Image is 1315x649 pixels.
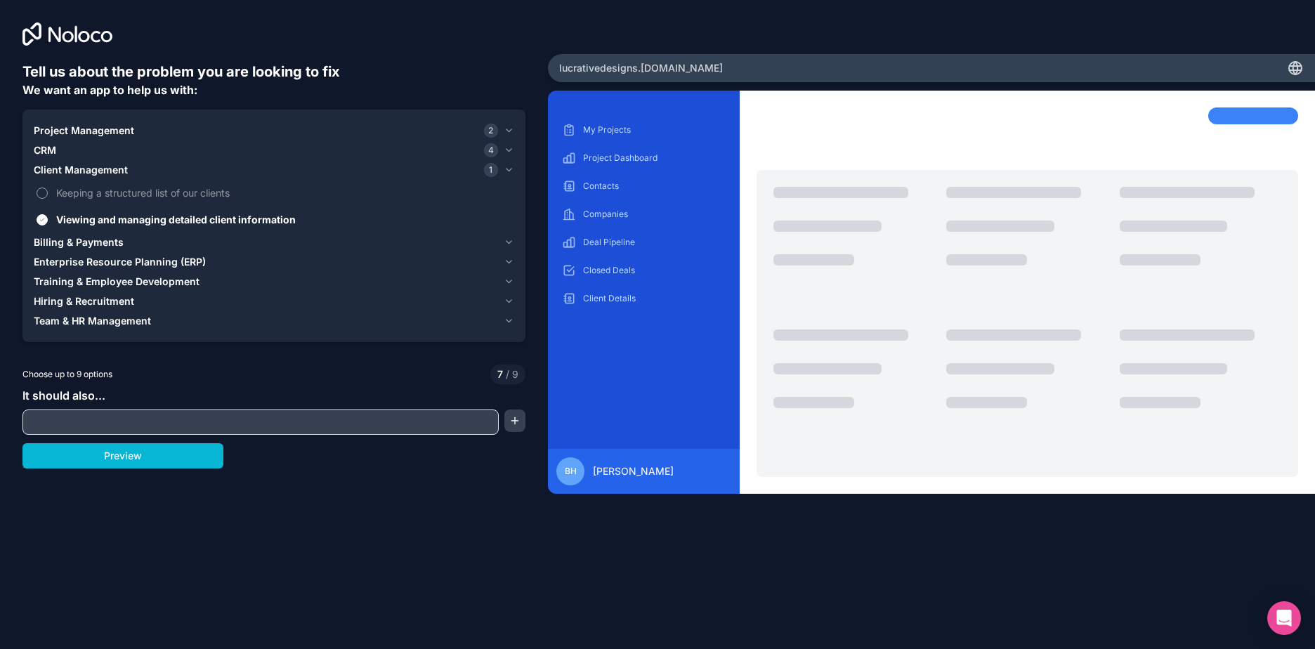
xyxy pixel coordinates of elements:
span: Billing & Payments [34,235,124,249]
span: Enterprise Resource Planning (ERP) [34,255,206,269]
span: lucrativedesigns .[DOMAIN_NAME] [559,61,723,75]
span: Keeping a structured list of our clients [56,185,511,200]
button: Viewing and managing detailed client information [37,214,48,225]
span: Training & Employee Development [34,275,199,289]
span: Choose up to 9 options [22,368,112,381]
span: 7 [497,367,503,381]
span: Team & HR Management [34,314,151,328]
h6: Tell us about the problem you are looking to fix [22,62,525,81]
button: Keeping a structured list of our clients [37,188,48,199]
p: Closed Deals [583,265,726,276]
button: Preview [22,443,223,468]
button: Hiring & Recruitment [34,291,514,311]
div: Open Intercom Messenger [1267,601,1301,635]
div: scrollable content [559,119,728,438]
span: 1 [484,163,498,177]
button: Client Management1 [34,160,514,180]
span: 9 [503,367,518,381]
span: 2 [484,124,498,138]
span: Project Management [34,124,134,138]
span: BH [565,466,577,477]
span: Hiring & Recruitment [34,294,134,308]
span: Viewing and managing detailed client information [56,212,511,227]
span: 4 [484,143,498,157]
span: We want an app to help us with: [22,83,197,97]
p: Contacts [583,181,726,192]
span: [PERSON_NAME] [593,464,674,478]
button: Team & HR Management [34,311,514,331]
p: My Projects [583,124,726,136]
span: CRM [34,143,56,157]
button: Project Management2 [34,121,514,140]
p: Companies [583,209,726,220]
button: CRM4 [34,140,514,160]
span: It should also... [22,388,105,402]
span: / [506,368,509,380]
div: Client Management1 [34,180,514,232]
p: Deal Pipeline [583,237,726,248]
button: Training & Employee Development [34,272,514,291]
span: Client Management [34,163,128,177]
button: Enterprise Resource Planning (ERP) [34,252,514,272]
button: Billing & Payments [34,232,514,252]
p: Project Dashboard [583,152,726,164]
p: Client Details [583,293,726,304]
